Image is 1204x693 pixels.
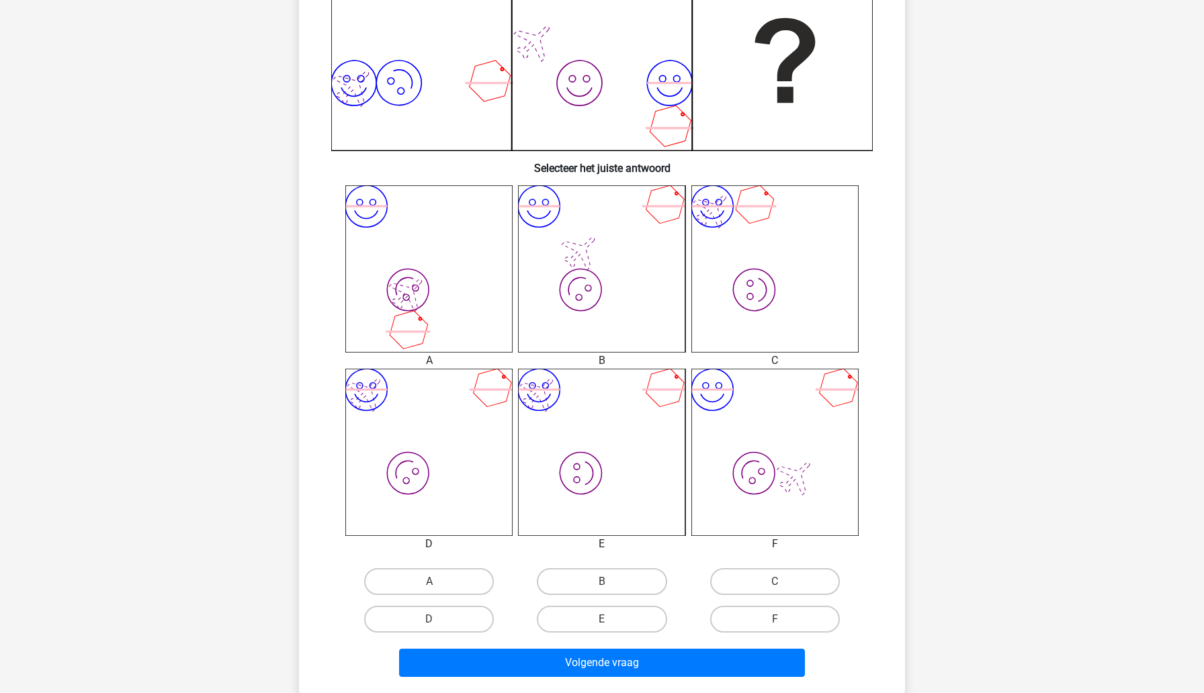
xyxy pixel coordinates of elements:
[537,606,666,633] label: E
[681,536,869,552] div: F
[335,536,523,552] div: D
[508,353,695,369] div: B
[710,606,840,633] label: F
[681,353,869,369] div: C
[364,606,494,633] label: D
[364,568,494,595] label: A
[335,353,523,369] div: A
[320,151,884,175] h6: Selecteer het juiste antwoord
[537,568,666,595] label: B
[508,536,695,552] div: E
[399,649,806,677] button: Volgende vraag
[710,568,840,595] label: C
